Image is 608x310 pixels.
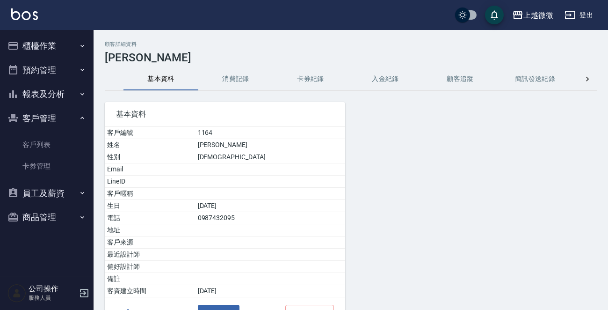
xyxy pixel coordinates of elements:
[105,163,195,176] td: Email
[195,200,345,212] td: [DATE]
[348,68,423,90] button: 入金紀錄
[4,58,90,82] button: 預約管理
[105,188,195,200] td: 客戶暱稱
[4,181,90,206] button: 員工及薪資
[508,6,557,25] button: 上越微微
[123,68,198,90] button: 基本資料
[195,212,345,224] td: 0987432095
[105,212,195,224] td: 電話
[423,68,498,90] button: 顧客追蹤
[105,41,597,47] h2: 顧客詳細資料
[7,284,26,303] img: Person
[195,151,345,163] td: [DEMOGRAPHIC_DATA]
[105,200,195,212] td: 生日
[4,82,90,106] button: 報表及分析
[105,273,195,285] td: 備註
[11,8,38,20] img: Logo
[195,127,345,139] td: 1164
[29,294,76,302] p: 服務人員
[198,68,273,90] button: 消費記錄
[105,176,195,188] td: LineID
[105,285,195,297] td: 客資建立時間
[195,139,345,151] td: [PERSON_NAME]
[105,139,195,151] td: 姓名
[105,249,195,261] td: 最近設計師
[4,134,90,155] a: 客戶列表
[105,224,195,236] td: 地址
[105,261,195,273] td: 偏好設計師
[4,106,90,131] button: 客戶管理
[116,110,334,119] span: 基本資料
[105,51,597,64] h3: [PERSON_NAME]
[105,151,195,163] td: 性別
[498,68,572,90] button: 簡訊發送紀錄
[195,285,345,297] td: [DATE]
[105,127,195,139] td: 客戶編號
[105,236,195,249] td: 客戶來源
[4,34,90,58] button: 櫃檯作業
[4,205,90,229] button: 商品管理
[273,68,348,90] button: 卡券紀錄
[523,9,553,21] div: 上越微微
[29,284,76,294] h5: 公司操作
[485,6,504,24] button: save
[4,155,90,177] a: 卡券管理
[561,7,597,24] button: 登出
